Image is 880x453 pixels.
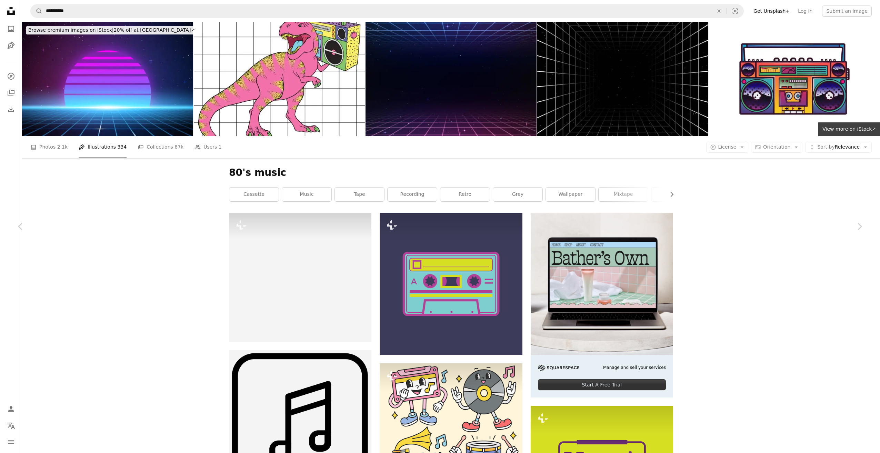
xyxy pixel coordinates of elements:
[4,69,18,83] a: Explore
[711,4,727,18] button: Clear
[28,27,113,33] span: Browse premium images on iStock |
[366,22,537,136] img: Retro 80s Background
[440,188,490,201] a: retro
[817,144,834,150] span: Sort by
[219,143,222,151] span: 1
[751,142,802,153] button: Orientation
[380,213,522,355] img: premium_vector-1716316261581-a72a87919c4c
[30,136,68,158] a: Photos 2.1k
[538,379,666,390] div: Start A Free Trial
[22,22,201,39] a: Browse premium images on iStock|20% off at [GEOGRAPHIC_DATA]↗
[709,22,880,136] img: Retro boombox in 80's-90's trendy style. Colorful illustration on white background
[538,365,579,371] img: file-1705255347840-230a6ab5bca9image
[651,188,701,201] a: 1980'
[174,143,183,151] span: 87k
[493,188,542,201] a: grey
[335,188,384,201] a: tape
[4,102,18,116] a: Download History
[531,213,673,355] img: file-1707883121023-8e3502977149image
[57,143,68,151] span: 2.1k
[822,126,876,132] span: View more on iStock ↗
[749,6,794,17] a: Get Unsplash+
[763,144,790,150] span: Orientation
[839,193,880,260] a: Next
[706,142,749,153] button: License
[138,136,183,158] a: Collections 87k
[603,365,666,371] span: Manage and sell your services
[599,188,648,201] a: mixtape
[666,188,673,201] button: scroll list to the right
[282,188,331,201] a: music
[22,22,193,136] img: Retro 80s Background
[718,144,737,150] span: License
[4,435,18,449] button: Menu
[194,136,222,158] a: Users 1
[805,142,872,153] button: Sort byRelevance
[388,188,437,201] a: recording
[30,4,744,18] form: Find visuals sitewide
[229,418,371,424] a: A black and white icon of a musical note
[229,188,279,201] a: cassette
[537,22,708,136] img: Retro 80s Black and White Background
[28,27,195,33] span: 20% off at [GEOGRAPHIC_DATA] ↗
[194,22,365,136] img: Tyrannosaurus Rex with boombox in retro 80s style. Vector illustration
[380,431,522,437] a: A group of cartoon characters with musical instruments
[817,144,860,151] span: Relevance
[546,188,595,201] a: wallpaper
[229,274,371,280] a: 80's Music Vinyl Disc Cover Mockup. Cover for your music playlist or album. Realistic vector eps ...
[794,6,817,17] a: Log in
[4,419,18,432] button: Language
[4,39,18,52] a: Illustrations
[31,4,42,18] button: Search Unsplash
[4,22,18,36] a: Photos
[229,167,673,179] h1: 80's music
[531,213,673,397] a: Manage and sell your servicesStart A Free Trial
[822,6,872,17] button: Submit an image
[727,4,743,18] button: Visual search
[229,213,371,342] img: 80's Music Vinyl Disc Cover Mockup. Cover for your music playlist or album. Realistic vector eps ...
[4,402,18,416] a: Log in / Sign up
[4,86,18,100] a: Collections
[818,122,880,136] a: View more on iStock↗
[380,281,522,287] a: View the photo by Thomas Park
